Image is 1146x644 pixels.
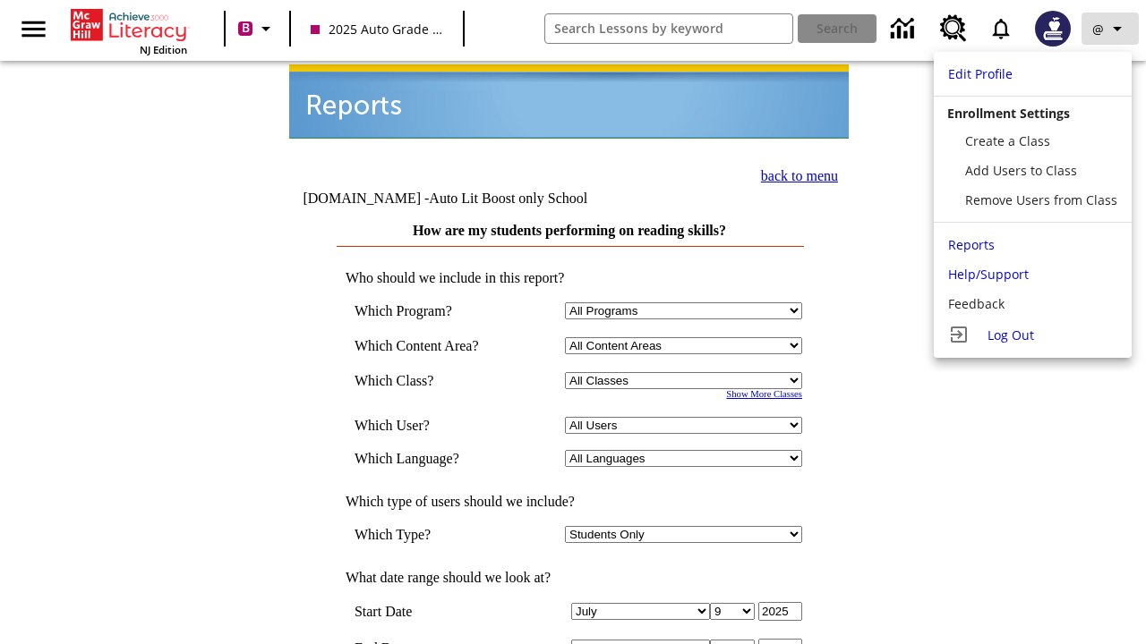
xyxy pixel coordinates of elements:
span: Create a Class [965,132,1050,149]
span: Reports [948,236,995,253]
span: Log Out [988,326,1034,343]
span: Add Users to Class [965,162,1077,179]
span: Edit Profile [948,65,1013,82]
span: Remove Users from Class [965,191,1117,208]
span: Enrollment Settings [947,105,1070,122]
span: Feedback [948,295,1005,312]
span: Help/Support [948,266,1029,283]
